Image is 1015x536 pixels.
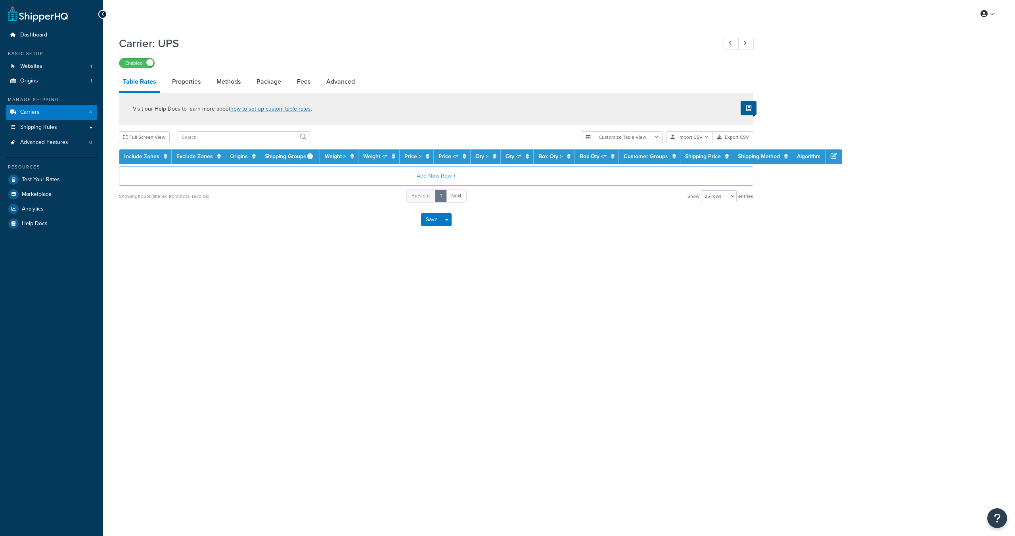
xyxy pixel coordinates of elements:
a: Websites1 [6,59,97,74]
a: Shipping Price [685,152,721,161]
p: Visit our Help Docs to learn more about . [133,105,312,113]
button: Export CSV [713,131,753,143]
span: 1 [90,78,92,84]
a: Properties [168,72,205,91]
span: Show [688,191,699,202]
div: Showing 1 to 0 of (filtered from 0 total records) [119,191,209,202]
a: Fees [293,72,314,91]
a: Customer Groups [624,152,668,161]
span: Shipping Rules [20,124,57,131]
span: Dashboard [20,32,47,38]
span: 1 [90,63,92,70]
th: Algorithm [792,149,826,164]
a: Package [253,72,285,91]
a: Help Docs [6,216,97,231]
button: Import CSV [666,131,713,143]
a: Methods [213,72,245,91]
a: Price > [404,152,421,161]
li: Websites [6,59,97,74]
a: Price <= [439,152,458,161]
th: Shipping Groups [260,149,320,164]
span: 0 [89,139,92,146]
a: Test Your Rates [6,172,97,187]
a: Carriers4 [6,105,97,120]
span: Carriers [20,109,40,116]
a: Include Zones [124,152,159,161]
a: Previous Record [724,37,739,50]
a: Advanced [322,72,359,91]
a: Analytics [6,202,97,216]
li: Advanced Features [6,135,97,150]
button: Add New Row + [119,167,753,186]
li: Origins [6,74,97,88]
a: Box Qty <= [580,152,607,161]
div: Resources [6,164,97,170]
a: Exclude Zones [176,152,213,161]
button: Show Help Docs [741,101,756,115]
a: Shipping Method [738,152,780,161]
a: Next [446,190,467,203]
span: Advanced Features [20,139,68,146]
a: Marketplace [6,187,97,201]
a: Origins [230,152,248,161]
label: Enabled [119,58,154,68]
a: Box Qty > [538,152,563,161]
span: entries [738,191,753,202]
input: Search [178,131,310,143]
div: Basic Setup [6,50,97,57]
span: Analytics [22,206,44,212]
a: Previous [406,190,436,203]
span: Next [451,192,462,199]
a: how to set up custom table rates [230,105,311,113]
a: Dashboard [6,28,97,42]
button: Customize Table View [582,131,663,143]
li: Carriers [6,105,97,120]
a: Origins1 [6,74,97,88]
span: Previous [412,192,431,199]
span: Websites [20,63,42,70]
a: Shipping Rules [6,120,97,135]
span: Test Your Rates [22,176,60,183]
button: Open Resource Center [987,508,1007,528]
button: Save [421,213,442,226]
a: Next Record [738,37,754,50]
div: Manage Shipping [6,96,97,103]
h1: Carrier: UPS [119,36,709,51]
span: Help Docs [22,220,48,227]
a: Weight <= [363,152,387,161]
button: Full Screen View [119,131,170,143]
a: Weight > [325,152,346,161]
a: Qty <= [506,152,521,161]
a: Qty > [475,152,488,161]
a: Advanced Features0 [6,135,97,150]
span: 4 [89,109,92,116]
a: Table Rates [119,72,160,93]
span: Origins [20,78,38,84]
a: 1 [435,190,447,203]
span: Marketplace [22,191,52,198]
